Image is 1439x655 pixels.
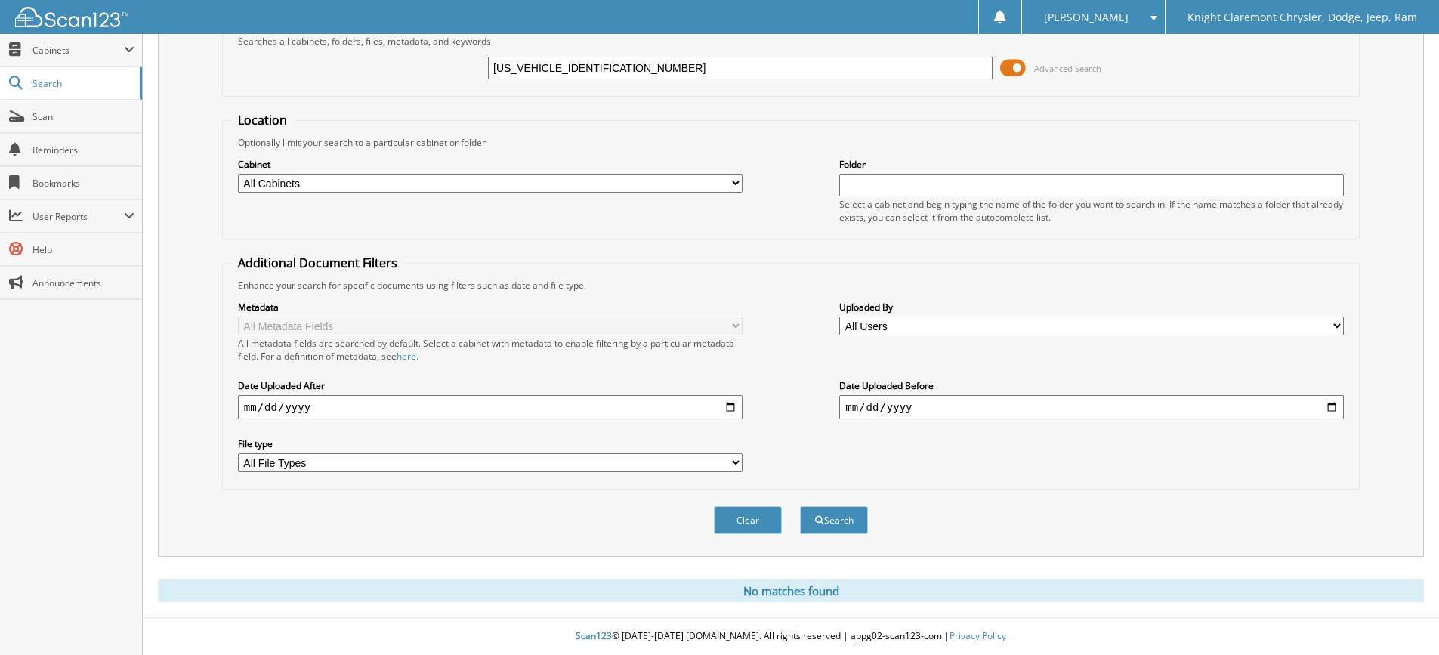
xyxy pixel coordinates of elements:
span: User Reports [32,210,124,223]
span: Reminders [32,144,134,156]
input: end [839,395,1344,419]
label: Uploaded By [839,301,1344,314]
span: [PERSON_NAME] [1044,13,1129,22]
span: Search [32,77,132,90]
button: Clear [714,506,782,534]
label: Date Uploaded After [238,379,743,392]
span: Announcements [32,277,134,289]
label: Date Uploaded Before [839,379,1344,392]
input: start [238,395,743,419]
span: Advanced Search [1034,63,1101,74]
label: Folder [839,158,1344,171]
div: Select a cabinet and begin typing the name of the folder you want to search in. If the name match... [839,198,1344,224]
iframe: Chat Widget [1363,582,1439,655]
div: All metadata fields are searched by default. Select a cabinet with metadata to enable filtering b... [238,337,743,363]
span: Cabinets [32,44,124,57]
span: Knight Claremont Chrysler, Dodge, Jeep, Ram [1187,13,1417,22]
legend: Location [230,112,295,128]
a: here [397,350,416,363]
label: Cabinet [238,158,743,171]
a: Privacy Policy [950,629,1006,642]
span: Bookmarks [32,177,134,190]
label: File type [238,437,743,450]
button: Search [800,506,868,534]
div: Searches all cabinets, folders, files, metadata, and keywords [230,35,1351,48]
legend: Additional Document Filters [230,255,405,271]
span: Scan123 [576,629,612,642]
span: Help [32,243,134,256]
img: scan123-logo-white.svg [15,7,128,27]
div: Enhance your search for specific documents using filters such as date and file type. [230,279,1351,292]
div: No matches found [158,579,1424,602]
div: © [DATE]-[DATE] [DOMAIN_NAME]. All rights reserved | appg02-scan123-com | [143,618,1439,655]
span: Scan [32,110,134,123]
div: Optionally limit your search to a particular cabinet or folder [230,136,1351,149]
label: Metadata [238,301,743,314]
